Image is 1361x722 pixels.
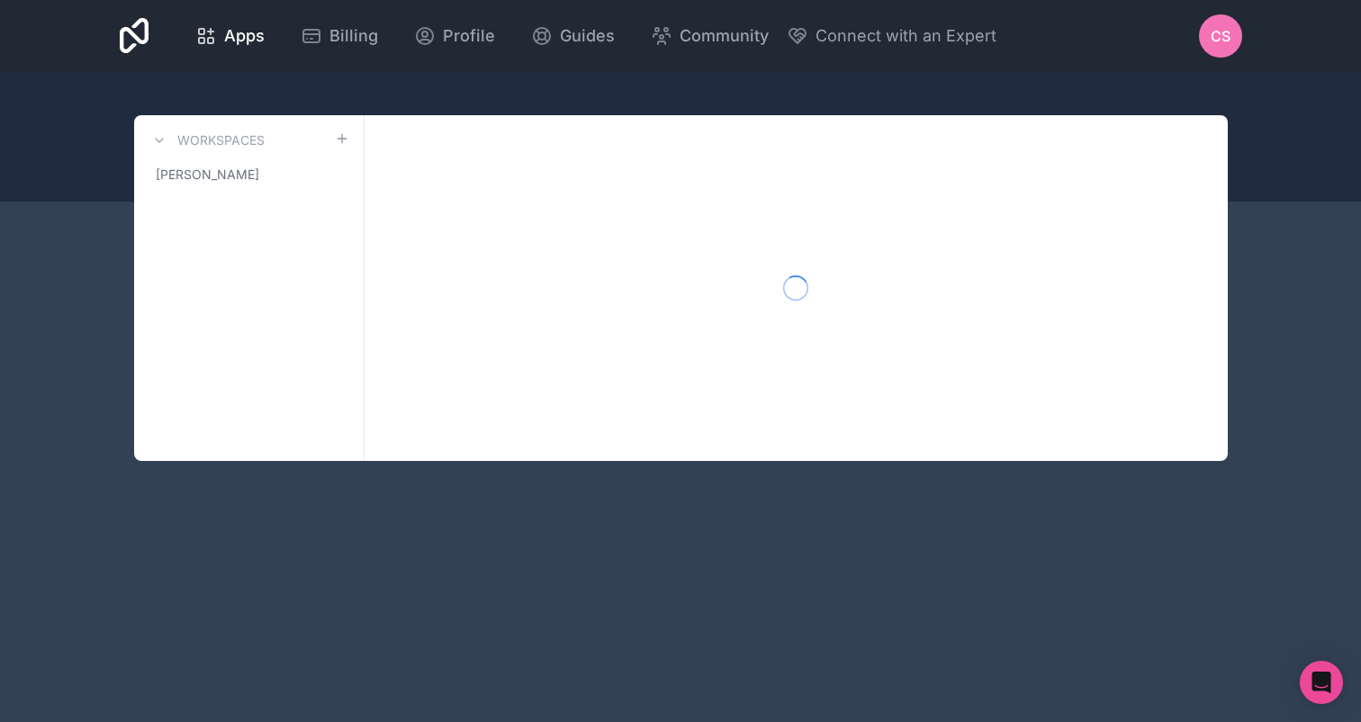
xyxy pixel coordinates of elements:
[177,131,265,149] h3: Workspaces
[224,23,265,49] span: Apps
[1300,661,1343,704] div: Open Intercom Messenger
[787,23,996,49] button: Connect with an Expert
[560,23,615,49] span: Guides
[636,16,783,56] a: Community
[149,158,349,191] a: [PERSON_NAME]
[1211,25,1230,47] span: CS
[329,23,378,49] span: Billing
[286,16,392,56] a: Billing
[517,16,629,56] a: Guides
[156,166,259,184] span: [PERSON_NAME]
[149,130,265,151] a: Workspaces
[443,23,495,49] span: Profile
[400,16,509,56] a: Profile
[680,23,769,49] span: Community
[816,23,996,49] span: Connect with an Expert
[181,16,279,56] a: Apps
